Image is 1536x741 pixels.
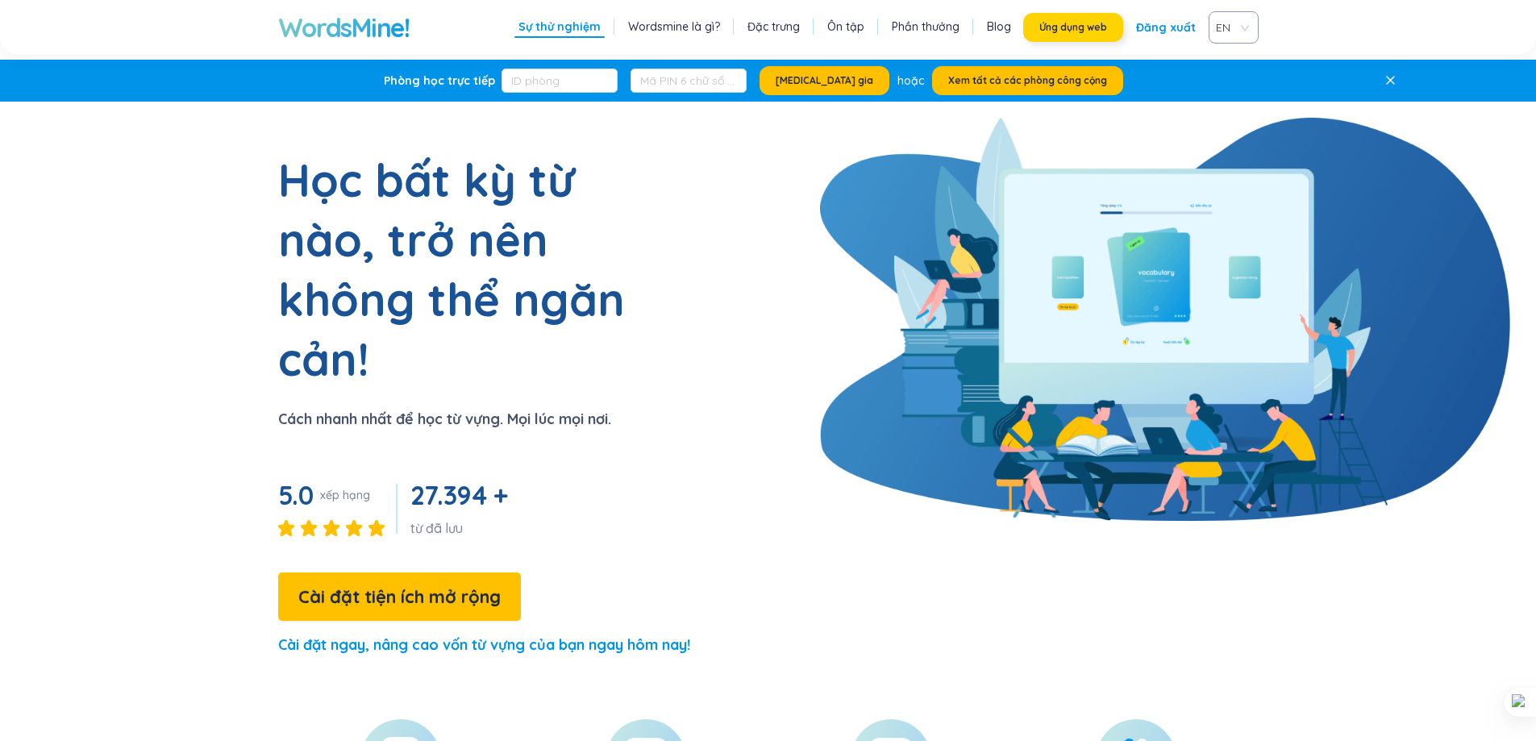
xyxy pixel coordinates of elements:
font: Cài đặt tiện ích mở rộng [298,585,501,608]
font: Phòng học trực tiếp [384,73,495,88]
font: Wordsmine là gì? [628,19,720,34]
font: Phần thưởng [892,19,959,34]
button: [MEDICAL_DATA] gia [760,66,889,95]
font: Cách nhanh nhất để học từ vựng. Mọi lúc mọi nơi. [278,410,611,428]
a: Wordsmine là gì? [628,19,720,35]
font: hoặc [897,73,924,88]
font: từ đã lưu [410,520,463,536]
font: xếp hạng [320,488,370,502]
a: WordsMine! [278,11,410,44]
a: Blog [987,19,1011,35]
font: Cài đặt ngay, nâng cao vốn từ vựng của bạn ngay hôm nay! [278,635,690,654]
font: 27.394 + [410,479,508,511]
font: Ứng dụng web [1039,21,1107,33]
font: [MEDICAL_DATA] gia [776,74,873,86]
font: Học bất kỳ từ nào, trở nên không thể ngăn cản! [278,152,625,387]
a: Đặc trưng [747,19,800,35]
a: Cài đặt tiện ích mở rộng [278,590,521,606]
font: EN [1216,20,1230,35]
font: Ôn tập [827,19,864,34]
a: Phần thưởng [892,19,959,35]
font: 5.0 [278,479,314,511]
input: ID phòng [502,69,618,93]
font: Blog [987,19,1011,34]
input: Mã PIN 6 chữ số (Tùy chọn) [631,69,747,93]
a: Sự thử nghiệm [518,19,601,35]
button: Cài đặt tiện ích mở rộng [278,572,521,621]
button: Xem tất cả các phòng công cộng [932,66,1123,95]
font: Đăng xuất [1136,20,1196,35]
font: Xem tất cả các phòng công cộng [948,74,1107,86]
font: Sự thử nghiệm [518,19,601,34]
button: Ứng dụng web [1023,13,1123,42]
span: VIE [1216,15,1245,40]
a: Ôn tập [827,19,864,35]
font: Đặc trưng [747,19,800,34]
